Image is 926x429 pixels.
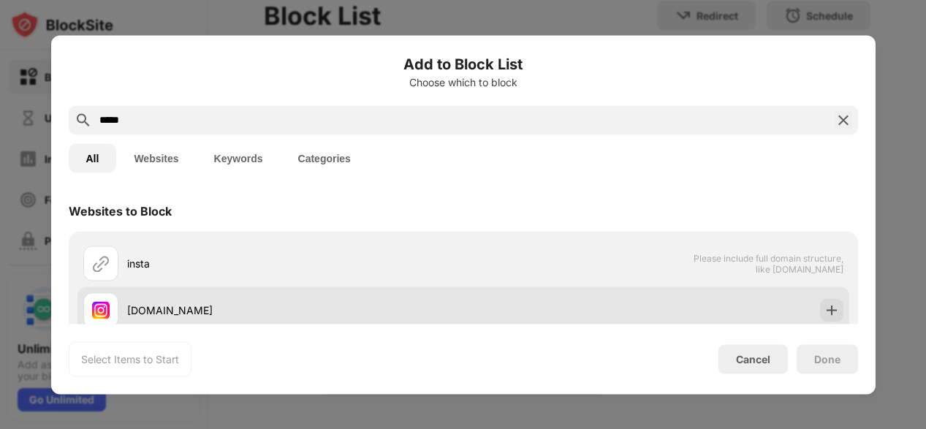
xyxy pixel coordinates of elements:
div: Websites to Block [69,203,172,218]
img: search.svg [75,111,92,129]
img: search-close [835,111,852,129]
div: Choose which to block [69,76,858,88]
h6: Add to Block List [69,53,858,75]
div: Cancel [736,353,770,365]
button: Websites [116,143,196,172]
img: favicons [92,301,110,319]
img: url.svg [92,254,110,272]
div: Select Items to Start [81,352,179,366]
button: Categories [281,143,368,172]
div: Done [814,353,840,365]
button: Keywords [197,143,281,172]
div: insta [127,256,463,271]
span: Please include full domain structure, like [DOMAIN_NAME] [693,252,843,274]
button: All [69,143,117,172]
div: [DOMAIN_NAME] [127,303,463,318]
